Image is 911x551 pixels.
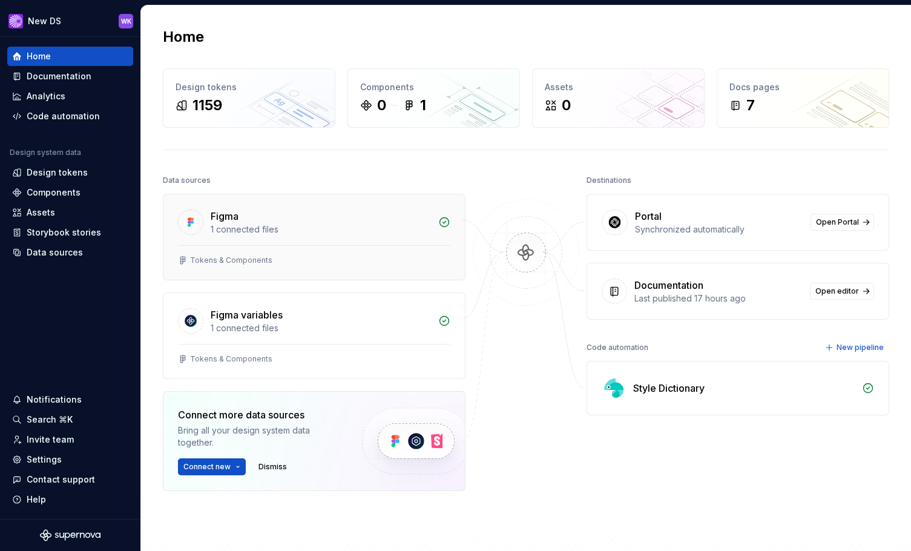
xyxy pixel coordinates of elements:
[545,81,692,93] div: Assets
[176,81,323,93] div: Design tokens
[377,96,386,115] div: 0
[7,470,133,489] button: Contact support
[28,15,61,27] div: New DS
[27,206,55,219] div: Assets
[178,424,341,449] div: Bring all your design system data together.
[27,246,83,259] div: Data sources
[190,354,272,364] div: Tokens & Components
[633,381,705,395] div: Style Dictionary
[7,203,133,222] a: Assets
[178,407,341,422] div: Connect more data sources
[211,322,431,334] div: 1 connected files
[163,27,204,47] h2: Home
[7,107,133,126] a: Code automation
[163,68,335,128] a: Design tokens1159
[837,343,884,352] span: New pipeline
[821,339,889,356] button: New pipeline
[810,283,874,300] a: Open editor
[635,209,662,223] div: Portal
[27,493,46,506] div: Help
[258,462,287,472] span: Dismiss
[27,90,65,102] div: Analytics
[562,96,571,115] div: 0
[7,47,133,66] a: Home
[27,110,100,122] div: Code automation
[7,87,133,106] a: Analytics
[2,8,138,34] button: New DSWK
[27,454,62,466] div: Settings
[746,96,755,115] div: 7
[163,194,465,280] a: Figma1 connected filesTokens & Components
[815,286,859,296] span: Open editor
[635,223,803,236] div: Synchronized automatically
[7,450,133,469] a: Settings
[163,172,211,189] div: Data sources
[192,96,222,115] div: 1159
[190,256,272,265] div: Tokens & Components
[634,292,803,305] div: Last published 17 hours ago
[211,223,431,236] div: 1 connected files
[7,390,133,409] button: Notifications
[729,81,876,93] div: Docs pages
[347,68,520,128] a: Components01
[717,68,889,128] a: Docs pages7
[532,68,705,128] a: Assets0
[587,172,631,189] div: Destinations
[183,462,231,472] span: Connect new
[7,410,133,429] button: Search ⌘K
[816,217,859,227] span: Open Portal
[587,339,648,356] div: Code automation
[27,186,81,199] div: Components
[27,394,82,406] div: Notifications
[27,473,95,486] div: Contact support
[27,50,51,62] div: Home
[27,167,88,179] div: Design tokens
[211,308,283,322] div: Figma variables
[7,243,133,262] a: Data sources
[7,163,133,182] a: Design tokens
[7,67,133,86] a: Documentation
[27,226,101,239] div: Storybook stories
[7,183,133,202] a: Components
[178,458,246,475] button: Connect new
[211,209,238,223] div: Figma
[360,81,507,93] div: Components
[27,414,73,426] div: Search ⌘K
[10,148,81,157] div: Design system data
[253,458,292,475] button: Dismiss
[27,70,91,82] div: Documentation
[8,14,23,28] img: ea0f8e8f-8665-44dd-b89f-33495d2eb5f1.png
[7,490,133,509] button: Help
[7,430,133,449] a: Invite team
[163,292,465,379] a: Figma variables1 connected filesTokens & Components
[7,223,133,242] a: Storybook stories
[634,278,703,292] div: Documentation
[420,96,426,115] div: 1
[27,434,74,446] div: Invite team
[40,529,100,541] svg: Supernova Logo
[121,16,131,26] div: WK
[811,214,874,231] a: Open Portal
